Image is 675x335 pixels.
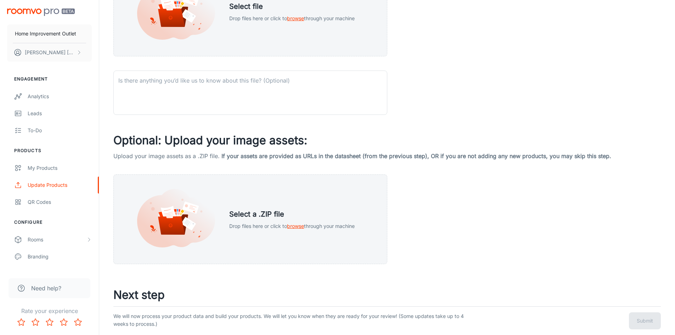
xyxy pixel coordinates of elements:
[28,164,92,172] div: My Products
[31,284,61,292] span: Need help?
[113,152,661,160] p: Upload your image assets as a .ZIP file.
[71,315,85,329] button: Rate 5 star
[28,253,92,261] div: Branding
[229,1,355,12] h5: Select file
[221,152,611,160] span: If your assets are provided as URLs in the datasheet (from the previous step), OR if you are not ...
[14,315,28,329] button: Rate 1 star
[229,209,355,219] h5: Select a .ZIP file
[229,222,355,230] p: Drop files here or click to through your machine
[287,223,304,229] span: browse
[28,110,92,117] div: Leads
[7,9,75,16] img: Roomvo PRO Beta
[15,30,76,38] p: Home Improvement Outlet
[287,15,304,21] span: browse
[7,43,92,62] button: [PERSON_NAME] [PERSON_NAME]
[28,236,86,244] div: Rooms
[113,312,469,329] p: We will now process your product data and build your products. We will let you know when they are...
[43,315,57,329] button: Rate 3 star
[57,315,71,329] button: Rate 4 star
[113,286,661,303] h3: Next step
[113,132,661,149] h3: Optional: Upload your image assets:
[229,15,355,22] p: Drop files here or click to through your machine
[28,93,92,100] div: Analytics
[7,24,92,43] button: Home Improvement Outlet
[28,198,92,206] div: QR Codes
[113,174,387,264] div: Select a .ZIP fileDrop files here or click tobrowsethrough your machine
[6,307,93,315] p: Rate your experience
[28,127,92,134] div: To-do
[28,181,92,189] div: Update Products
[25,49,75,56] p: [PERSON_NAME] [PERSON_NAME]
[28,270,92,278] div: Texts
[28,315,43,329] button: Rate 2 star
